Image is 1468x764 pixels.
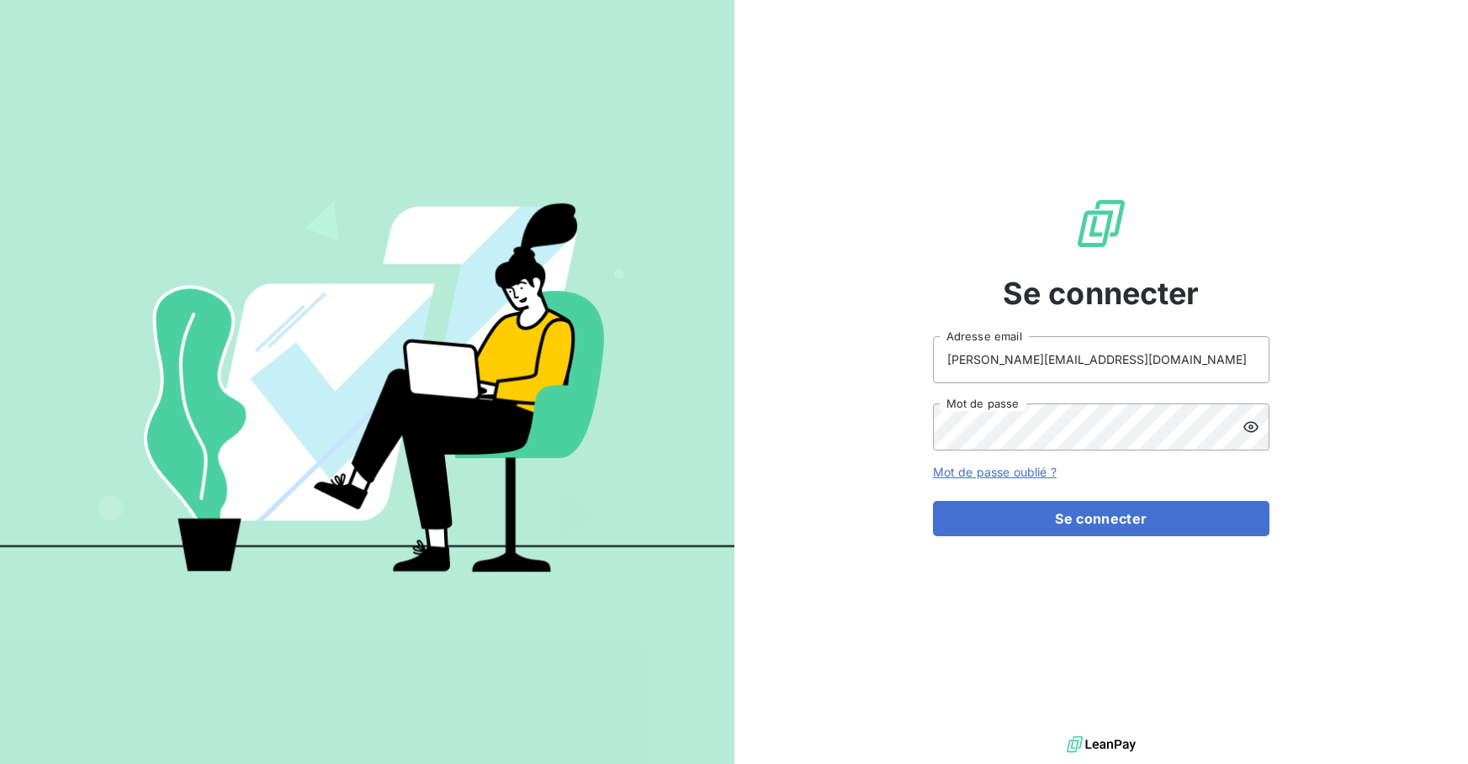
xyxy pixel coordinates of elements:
[933,501,1269,536] button: Se connecter
[933,336,1269,383] input: placeholder
[933,465,1057,479] a: Mot de passe oublié ?
[1003,271,1200,316] span: Se connecter
[1067,732,1136,757] img: logo
[1074,197,1128,250] img: Logo LeanPay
